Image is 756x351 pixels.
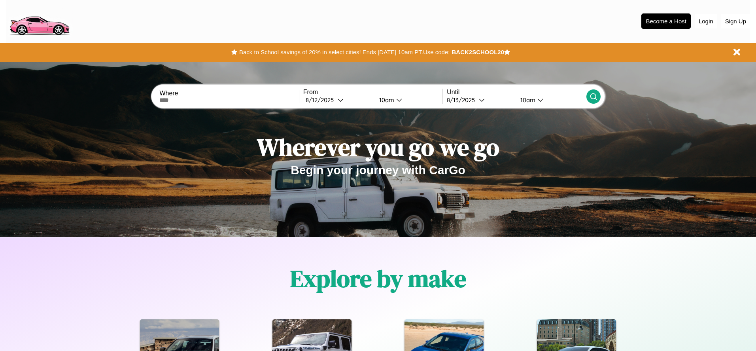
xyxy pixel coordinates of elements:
button: 8/12/2025 [303,96,373,104]
button: 10am [514,96,586,104]
label: Until [447,89,586,96]
img: logo [6,4,73,37]
div: 8 / 12 / 2025 [306,96,338,104]
button: Login [695,14,717,28]
button: Sign Up [721,14,750,28]
button: 10am [373,96,442,104]
label: From [303,89,442,96]
label: Where [159,90,299,97]
button: Back to School savings of 20% in select cities! Ends [DATE] 10am PT.Use code: [237,47,452,58]
b: BACK2SCHOOL20 [452,49,504,55]
div: 8 / 13 / 2025 [447,96,479,104]
button: Become a Host [641,13,691,29]
div: 10am [375,96,396,104]
h1: Explore by make [290,262,466,295]
div: 10am [516,96,537,104]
